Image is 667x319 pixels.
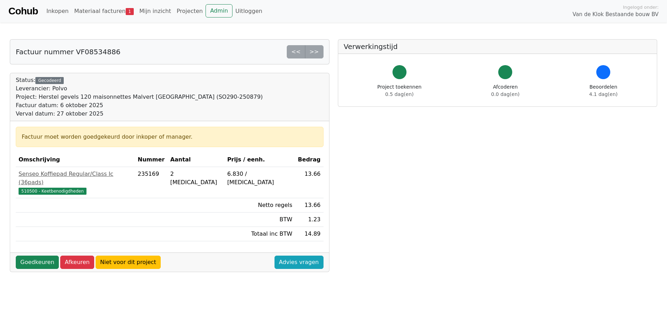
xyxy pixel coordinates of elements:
[295,167,324,198] td: 13.66
[224,227,295,241] td: Totaal inc BTW
[35,77,64,84] div: Gecodeerd
[572,11,659,19] span: Van de Klok Bestaande bouw BV
[295,227,324,241] td: 14.89
[8,3,38,20] a: Cohub
[16,48,120,56] h5: Factuur nummer VF08534886
[135,153,167,167] th: Nummer
[589,83,618,98] div: Beoordelen
[16,101,263,110] div: Factuur datum: 6 oktober 2025
[16,76,263,118] div: Status:
[137,4,174,18] a: Mijn inzicht
[126,8,134,15] span: 1
[16,110,263,118] div: Verval datum: 27 oktober 2025
[295,213,324,227] td: 1.23
[623,4,659,11] span: Ingelogd onder:
[232,4,265,18] a: Uitloggen
[295,198,324,213] td: 13.66
[16,153,135,167] th: Omschrijving
[385,91,414,97] span: 0.5 dag(en)
[224,213,295,227] td: BTW
[491,91,520,97] span: 0.0 dag(en)
[491,83,520,98] div: Afcoderen
[224,198,295,213] td: Netto regels
[377,83,422,98] div: Project toekennen
[170,170,222,187] div: 2 [MEDICAL_DATA]
[275,256,324,269] a: Advies vragen
[135,167,167,198] td: 235169
[43,4,71,18] a: Inkopen
[16,93,263,101] div: Project: Herstel gevels 120 maisonnettes Malvert [GEOGRAPHIC_DATA] (SO290-250879)
[16,256,59,269] a: Goedkeuren
[206,4,232,18] a: Admin
[16,84,263,93] div: Leverancier: Polvo
[295,153,324,167] th: Bedrag
[589,91,618,97] span: 4.1 dag(en)
[60,256,94,269] a: Afkeuren
[96,256,161,269] a: Niet voor dit project
[167,153,224,167] th: Aantal
[19,188,86,195] span: 510500 - Keetbenodigdheden
[19,170,132,195] a: Senseo Koffiepad Regular/Class Ic (36pads)510500 - Keetbenodigdheden
[224,153,295,167] th: Prijs / eenh.
[22,133,318,141] div: Factuur moet worden goedgekeurd door inkoper of manager.
[227,170,292,187] div: 6.830 / [MEDICAL_DATA]
[19,170,132,187] div: Senseo Koffiepad Regular/Class Ic (36pads)
[344,42,652,51] h5: Verwerkingstijd
[71,4,137,18] a: Materiaal facturen1
[174,4,206,18] a: Projecten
